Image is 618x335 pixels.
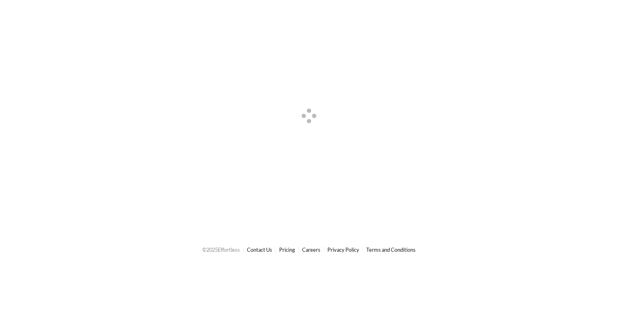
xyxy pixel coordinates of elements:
[302,246,320,253] a: Careers
[202,246,240,253] span: © 2025 Effortless
[366,246,416,253] a: Terms and Conditions
[247,246,272,253] a: Contact Us
[327,246,359,253] a: Privacy Policy
[279,246,295,253] a: Pricing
